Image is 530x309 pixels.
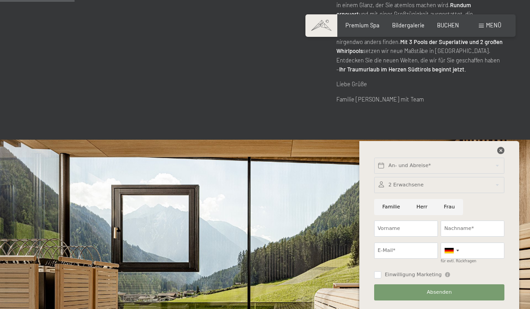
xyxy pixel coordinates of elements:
[339,66,466,73] strong: Ihr Traumurlaub im Herzen Südtirols beginnt jetzt.
[374,284,504,300] button: Absenden
[441,259,476,263] label: für evtl. Rückfragen
[392,22,424,29] a: Bildergalerie
[385,271,442,278] span: Einwilligung Marketing
[345,22,380,29] a: Premium Spa
[441,243,462,258] div: Germany (Deutschland): +49
[336,79,503,88] p: Liebe Grüße
[486,22,501,29] span: Menü
[427,289,452,296] span: Absenden
[336,38,503,54] strong: Mit 3 Pools der Superlative und 2 großen Whirlpools
[437,22,459,29] a: BUCHEN
[336,95,503,104] p: Familie [PERSON_NAME] mit Team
